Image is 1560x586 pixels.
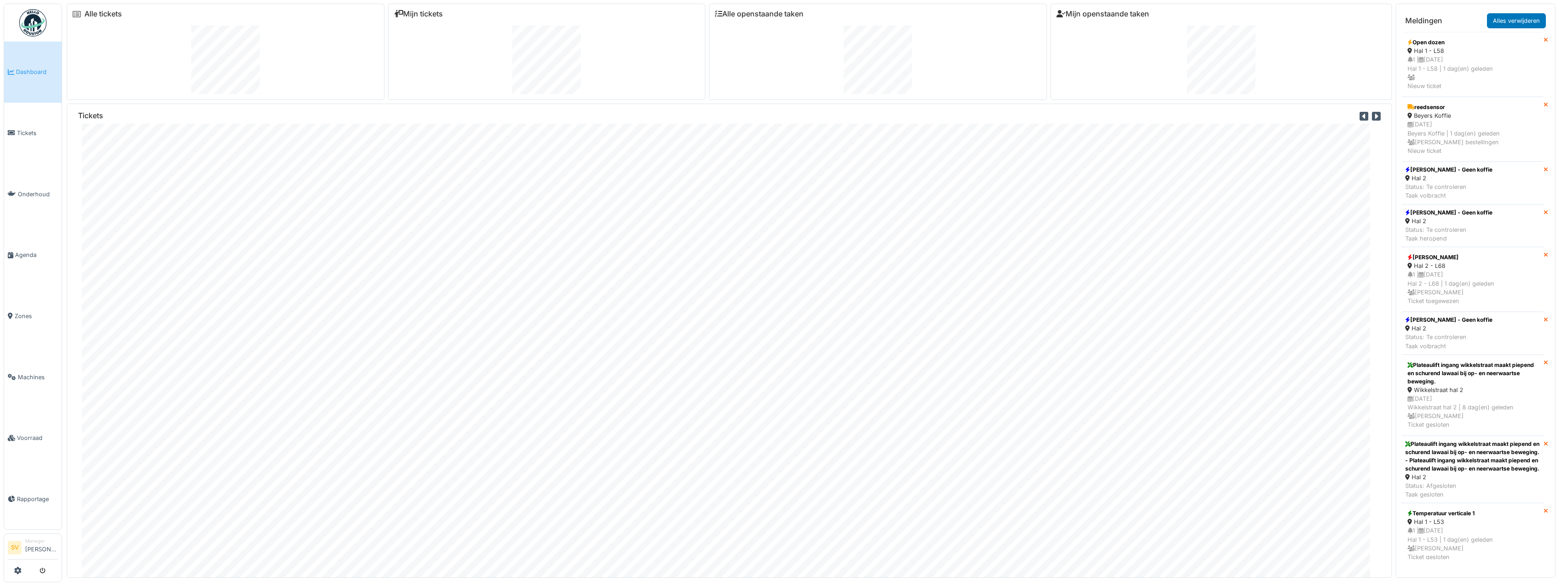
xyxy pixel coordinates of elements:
[4,163,62,225] a: Onderhoud
[1408,111,1538,120] div: Beyers Koffie
[17,434,58,442] span: Voorraad
[78,111,103,120] h6: Tickets
[1405,174,1492,183] div: Hal 2
[1408,55,1538,90] div: 1 | [DATE] Hal 1 - L58 | 1 dag(en) geleden Nieuw ticket
[1408,394,1538,429] div: [DATE] Wikkelstraat hal 2 | 8 dag(en) geleden [PERSON_NAME] Ticket gesloten
[1405,16,1442,25] h6: Meldingen
[8,541,21,555] li: SV
[1402,503,1544,568] a: Temperatuur verticale 1 Hal 1 - L53 1 |[DATE]Hal 1 - L53 | 1 dag(en) geleden [PERSON_NAME]Ticket ...
[19,9,47,37] img: Badge_color-CXgf-gQk.svg
[4,286,62,347] a: Zones
[1402,97,1544,162] a: reedsensor Beyers Koffie [DATE]Beyers Koffie | 1 dag(en) geleden [PERSON_NAME] bestellingenNieuw ...
[394,10,443,18] a: Mijn tickets
[1408,361,1538,386] div: Plateaulift ingang wikkelstraat maakt piepend en schurend lawaai bij op- en neerwaartse beweging.
[4,469,62,530] a: Rapportage
[1408,518,1538,526] div: Hal 1 - L53
[1405,166,1492,174] div: [PERSON_NAME] - Geen koffie
[1402,204,1544,247] a: [PERSON_NAME] - Geen koffie Hal 2 Status: Te controlerenTaak heropend
[17,495,58,503] span: Rapportage
[1405,316,1492,324] div: [PERSON_NAME] - Geen koffie
[1402,162,1544,204] a: [PERSON_NAME] - Geen koffie Hal 2 Status: Te controlerenTaak volbracht
[4,408,62,469] a: Voorraad
[1402,247,1544,312] a: [PERSON_NAME] Hal 2 - L68 1 |[DATE]Hal 2 - L68 | 1 dag(en) geleden [PERSON_NAME]Ticket toegewezen
[1402,355,1544,436] a: Plateaulift ingang wikkelstraat maakt piepend en schurend lawaai bij op- en neerwaartse beweging....
[18,373,58,382] span: Machines
[1408,38,1538,47] div: Open dozen
[16,68,58,76] span: Dashboard
[1405,324,1492,333] div: Hal 2
[1405,473,1540,481] div: Hal 2
[1408,262,1538,270] div: Hal 2 - L68
[17,129,58,137] span: Tickets
[25,538,58,557] li: [PERSON_NAME]
[1408,386,1538,394] div: Wikkelstraat hal 2
[1405,481,1540,499] div: Status: Afgesloten Taak gesloten
[1402,32,1544,97] a: Open dozen Hal 1 - L58 1 |[DATE]Hal 1 - L58 | 1 dag(en) geleden Nieuw ticket
[1056,10,1149,18] a: Mijn openstaande taken
[1408,120,1538,155] div: [DATE] Beyers Koffie | 1 dag(en) geleden [PERSON_NAME] bestellingen Nieuw ticket
[1408,526,1538,561] div: 1 | [DATE] Hal 1 - L53 | 1 dag(en) geleden [PERSON_NAME] Ticket gesloten
[1408,509,1538,518] div: Temperatuur verticale 1
[1405,333,1492,350] div: Status: Te controleren Taak volbracht
[1402,436,1544,503] a: Plateaulift ingang wikkelstraat maakt piepend en schurend lawaai bij op- en neerwaartse beweging....
[18,190,58,199] span: Onderhoud
[4,42,62,103] a: Dashboard
[715,10,804,18] a: Alle openstaande taken
[1405,225,1492,243] div: Status: Te controleren Taak heropend
[1408,253,1538,262] div: [PERSON_NAME]
[4,346,62,408] a: Machines
[15,312,58,320] span: Zones
[1408,103,1538,111] div: reedsensor
[1405,183,1492,200] div: Status: Te controleren Taak volbracht
[84,10,122,18] a: Alle tickets
[8,538,58,560] a: SV Manager[PERSON_NAME]
[1405,440,1540,473] div: Plateaulift ingang wikkelstraat maakt piepend en schurend lawaai bij op- en neerwaartse beweging....
[1405,217,1492,225] div: Hal 2
[1405,209,1492,217] div: [PERSON_NAME] - Geen koffie
[1402,312,1544,355] a: [PERSON_NAME] - Geen koffie Hal 2 Status: Te controlerenTaak volbracht
[1487,13,1546,28] a: Alles verwijderen
[15,251,58,259] span: Agenda
[4,225,62,286] a: Agenda
[25,538,58,544] div: Manager
[4,103,62,164] a: Tickets
[1408,47,1538,55] div: Hal 1 - L58
[1408,270,1538,305] div: 1 | [DATE] Hal 2 - L68 | 1 dag(en) geleden [PERSON_NAME] Ticket toegewezen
